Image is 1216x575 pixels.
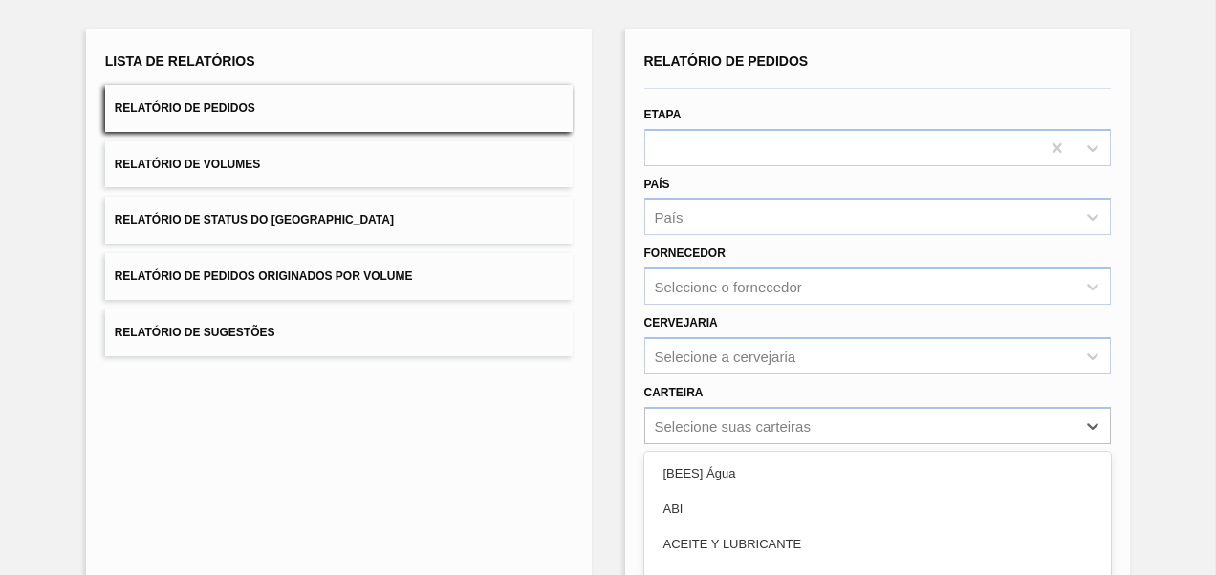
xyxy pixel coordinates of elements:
[644,108,682,121] label: Etapa
[115,101,255,115] span: Relatório de Pedidos
[644,53,809,69] span: Relatório de Pedidos
[655,279,802,295] div: Selecione o fornecedor
[655,417,811,434] div: Selecione suas carteiras
[105,197,573,244] button: Relatório de Status do [GEOGRAPHIC_DATA]
[105,309,573,356] button: Relatório de Sugestões
[115,213,394,226] span: Relatório de Status do [GEOGRAPHIC_DATA]
[115,269,413,283] span: Relatório de Pedidos Originados por Volume
[644,386,704,399] label: Carteira
[115,158,260,171] span: Relatório de Volumes
[644,526,1112,562] div: ACEITE Y LUBRICANTE
[644,246,726,260] label: Fornecedor
[105,85,573,132] button: Relatório de Pedidos
[105,53,255,69] span: Lista de Relatórios
[115,326,275,339] span: Relatório de Sugestões
[644,316,718,330] label: Cervejaria
[105,253,573,300] button: Relatório de Pedidos Originados por Volume
[644,178,670,191] label: País
[105,141,573,188] button: Relatório de Volumes
[655,348,796,364] div: Selecione a cervejaria
[644,491,1112,526] div: ABI
[644,456,1112,491] div: [BEES] Água
[655,209,684,225] div: País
